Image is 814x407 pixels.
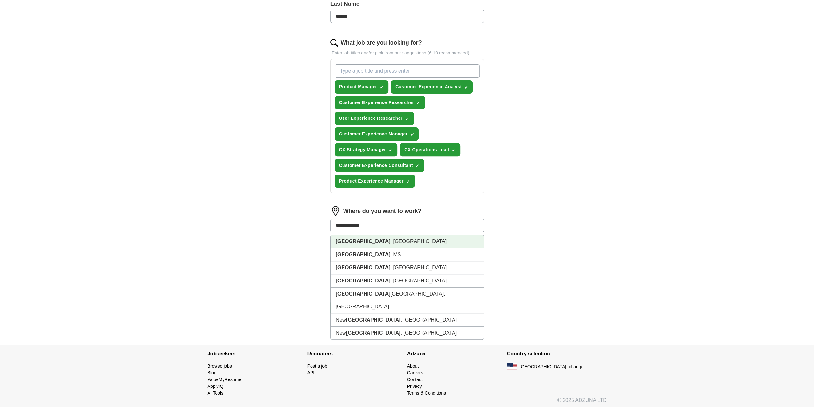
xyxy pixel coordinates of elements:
[464,85,468,90] span: ✓
[335,112,414,125] button: User Experience Researcher✓
[339,99,414,106] span: Customer Experience Researcher
[452,148,455,153] span: ✓
[330,39,338,47] img: search.png
[208,390,224,395] a: AI Tools
[331,248,484,261] li: , MS
[407,363,419,369] a: About
[336,291,391,297] strong: [GEOGRAPHIC_DATA]
[330,206,341,216] img: location.png
[335,175,415,188] button: Product Experience Manager✓
[335,80,389,94] button: Product Manager✓
[339,162,413,169] span: Customer Experience Consultant
[339,131,408,137] span: Customer Experience Manager
[407,384,422,389] a: Privacy
[410,132,414,137] span: ✓
[331,261,484,274] li: , [GEOGRAPHIC_DATA]
[339,146,386,153] span: CX Strategy Manager
[339,115,403,122] span: User Experience Researcher
[400,143,460,156] button: CX Operations Lead✓
[507,345,607,363] h4: Country selection
[389,148,392,153] span: ✓
[336,278,391,283] strong: [GEOGRAPHIC_DATA]
[341,38,422,47] label: What job are you looking for?
[406,179,410,184] span: ✓
[336,252,391,257] strong: [GEOGRAPHIC_DATA]
[407,370,423,375] a: Careers
[208,370,217,375] a: Blog
[380,85,383,90] span: ✓
[331,313,484,327] li: New , [GEOGRAPHIC_DATA]
[335,159,424,172] button: Customer Experience Consultant✓
[331,327,484,339] li: New , [GEOGRAPHIC_DATA]
[336,265,391,270] strong: [GEOGRAPHIC_DATA]
[208,377,241,382] a: ValueMyResume
[335,127,419,141] button: Customer Experience Manager✓
[208,384,224,389] a: ApplyIQ
[331,288,484,313] li: [GEOGRAPHIC_DATA], [GEOGRAPHIC_DATA]
[415,163,419,168] span: ✓
[405,116,409,121] span: ✓
[395,84,462,90] span: Customer Experience Analyst
[339,178,404,184] span: Product Experience Manager
[339,84,377,90] span: Product Manager
[569,363,583,370] button: change
[407,377,423,382] a: Contact
[346,330,401,336] strong: [GEOGRAPHIC_DATA]
[391,80,473,94] button: Customer Experience Analyst✓
[335,96,425,109] button: Customer Experience Researcher✓
[346,317,401,322] strong: [GEOGRAPHIC_DATA]
[416,101,420,106] span: ✓
[520,363,566,370] span: [GEOGRAPHIC_DATA]
[343,207,422,216] label: Where do you want to work?
[307,363,327,369] a: Post a job
[404,146,449,153] span: CX Operations Lead
[407,390,446,395] a: Terms & Conditions
[307,370,315,375] a: API
[208,363,232,369] a: Browse jobs
[331,235,484,248] li: , [GEOGRAPHIC_DATA]
[507,363,517,370] img: US flag
[331,274,484,288] li: , [GEOGRAPHIC_DATA]
[336,239,391,244] strong: [GEOGRAPHIC_DATA]
[330,50,484,56] p: Enter job titles and/or pick from our suggestions (6-10 recommended)
[335,64,480,78] input: Type a job title and press enter
[335,143,397,156] button: CX Strategy Manager✓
